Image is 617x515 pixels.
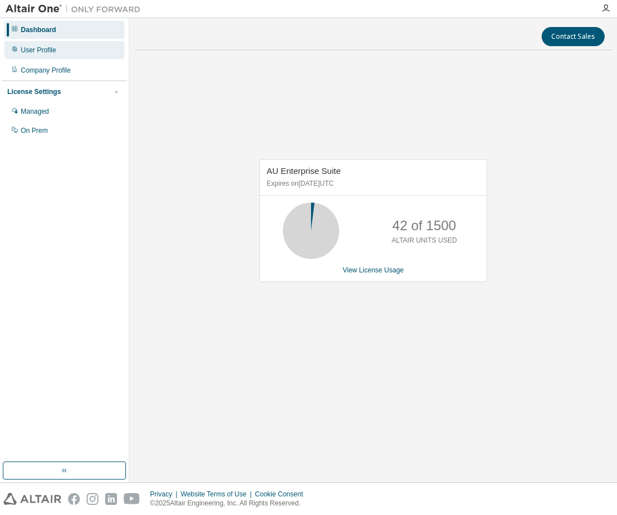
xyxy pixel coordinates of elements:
[255,490,309,499] div: Cookie Consent
[21,66,71,75] div: Company Profile
[150,499,310,508] p: © 2025 Altair Engineering, Inc. All Rights Reserved.
[181,490,255,499] div: Website Terms of Use
[542,27,605,46] button: Contact Sales
[393,216,456,235] p: 42 of 1500
[68,493,80,505] img: facebook.svg
[105,493,117,505] img: linkedin.svg
[6,3,146,15] img: Altair One
[391,236,457,245] p: ALTAIR UNITS USED
[7,87,61,96] div: License Settings
[124,493,140,505] img: youtube.svg
[21,46,56,55] div: User Profile
[21,107,49,116] div: Managed
[21,25,56,34] div: Dashboard
[267,179,477,189] p: Expires on [DATE] UTC
[267,166,341,176] span: AU Enterprise Suite
[343,266,404,274] a: View License Usage
[87,493,98,505] img: instagram.svg
[150,490,181,499] div: Privacy
[3,493,61,505] img: altair_logo.svg
[21,126,48,135] div: On Prem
